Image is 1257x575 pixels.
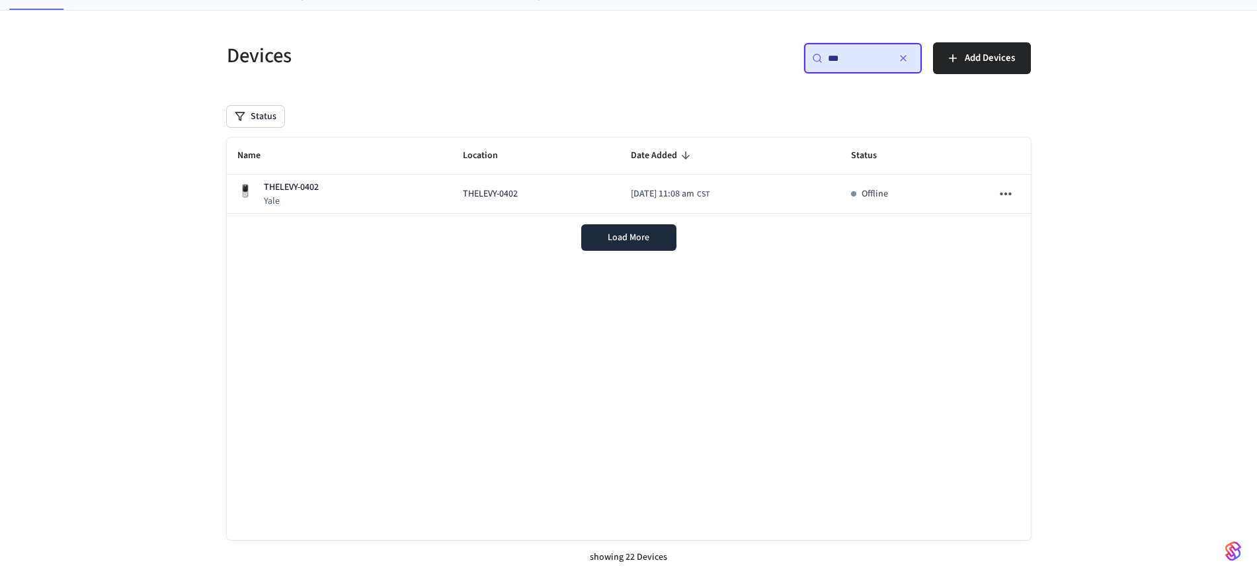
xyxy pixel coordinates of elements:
[697,189,710,200] span: CST
[631,146,694,166] span: Date Added
[933,42,1031,74] button: Add Devices
[227,138,1031,214] table: sticky table
[581,224,676,251] button: Load More
[237,146,278,166] span: Name
[631,187,710,201] div: America/Guatemala
[463,187,518,201] span: THELEVY-0402
[965,50,1015,67] span: Add Devices
[608,231,649,244] span: Load More
[463,146,515,166] span: Location
[264,195,319,208] p: Yale
[631,187,694,201] span: [DATE] 11:08 am
[1225,541,1241,562] img: SeamLogoGradient.69752ec5.svg
[237,183,253,199] img: Yale Assure Touchscreen Wifi Smart Lock, Satin Nickel, Front
[227,106,284,127] button: Status
[264,181,319,195] p: THELEVY-0402
[227,540,1031,575] div: showing 22 Devices
[862,187,888,201] p: Offline
[851,146,894,166] span: Status
[227,42,621,69] h5: Devices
